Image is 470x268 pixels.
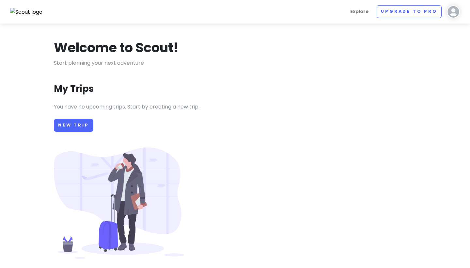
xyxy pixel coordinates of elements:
[54,147,184,259] img: Person with luggage at airport
[54,119,93,132] a: New Trip
[10,8,43,16] img: Scout logo
[54,83,94,95] h3: My Trips
[54,59,416,67] p: Start planning your next adventure
[54,103,416,111] p: You have no upcoming trips. Start by creating a new trip.
[348,5,371,18] a: Explore
[54,39,179,56] h1: Welcome to Scout!
[447,5,460,18] img: User profile
[377,5,442,18] a: Upgrade to Pro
